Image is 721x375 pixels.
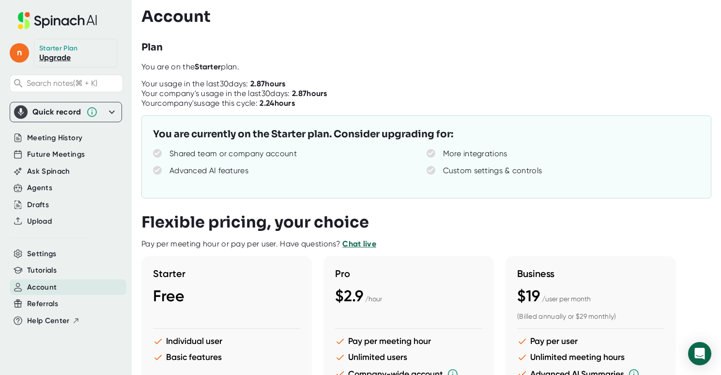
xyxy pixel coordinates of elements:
button: Referrals [27,298,58,310]
h3: You are currently on the Starter plan. Consider upgrading for: [153,127,453,142]
b: Starter [195,62,221,71]
li: Pay per meeting hour [335,336,482,346]
b: 2.24 hours [260,98,295,108]
li: Pay per user [517,336,664,346]
button: Agents [27,182,52,194]
div: Shared team or company account [169,149,297,159]
div: Your usage in the last 30 days: [141,79,286,89]
div: Your company's usage in the last 30 days: [141,89,327,98]
div: Quick record [14,102,118,122]
button: Drafts [27,199,49,211]
button: Settings [27,248,57,260]
div: Starter Plan [39,44,78,53]
h3: Starter [153,268,300,279]
div: Open Intercom Messenger [688,342,711,365]
span: You are on the plan. [141,62,239,71]
button: Account [27,282,57,293]
h3: Business [517,268,664,279]
div: Quick record [32,107,81,117]
a: Chat live [342,239,376,248]
span: / hour [365,295,382,303]
li: Unlimited meeting hours [517,352,664,362]
button: Upload [27,216,52,227]
li: Basic features [153,352,300,362]
h3: Account [141,7,211,26]
button: Ask Spinach [27,166,70,177]
div: More integrations [443,149,507,159]
span: Help Center [27,315,70,326]
span: Search notes (⌘ + K) [27,79,97,88]
b: 2.87 hours [250,79,286,88]
div: Custom settings & controls [443,166,542,176]
button: Tutorials [27,265,57,276]
span: / user per month [542,295,591,303]
h3: Plan [141,40,163,55]
div: Your company's usage this cycle: [141,98,295,108]
a: Upgrade [39,53,71,62]
button: Help Center [27,315,80,326]
button: Meeting History [27,132,82,144]
li: Individual user [153,336,300,346]
span: $19 [517,287,540,305]
h3: Flexible pricing, your choice [141,213,369,231]
div: Advanced AI features [169,166,248,176]
li: Unlimited users [335,352,482,362]
div: Pay per meeting hour or pay per user. Have questions? [141,239,376,249]
button: Future Meetings [27,149,85,160]
span: n [10,43,29,63]
h3: Pro [335,268,482,279]
b: 2.87 hours [292,89,327,98]
div: (Billed annually or $29 monthly) [517,312,664,321]
span: Free [153,287,184,305]
span: $2.9 [335,287,363,305]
